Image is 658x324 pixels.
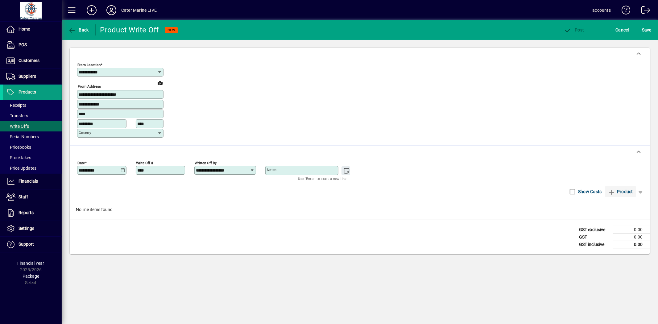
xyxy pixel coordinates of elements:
span: Stocktakes [6,155,31,160]
span: Products [19,89,36,94]
button: Add [82,5,101,16]
a: Customers [3,53,62,69]
span: Product [608,187,633,197]
span: Suppliers [19,74,36,79]
span: Customers [19,58,39,63]
span: NEW [168,28,175,32]
a: Pricebooks [3,142,62,152]
span: Home [19,27,30,31]
span: Pricebooks [6,145,31,150]
div: Cater Marine LIVE [121,5,157,15]
td: 0.00 [613,241,650,248]
span: Package [23,274,39,279]
span: ave [642,25,652,35]
div: No line items found [70,200,650,219]
mat-label: From location [77,63,101,67]
app-page-header-button: Back [62,24,96,35]
button: Cancel [614,24,631,35]
span: Back [68,27,89,32]
a: Reports [3,205,62,221]
td: 0.00 [613,233,650,241]
span: Settings [19,226,34,231]
a: Stocktakes [3,152,62,163]
a: Price Updates [3,163,62,173]
mat-label: Write Off # [136,160,153,165]
a: Logout [637,1,650,21]
span: Financial Year [18,261,44,266]
span: Serial Numbers [6,134,39,139]
td: 0.00 [613,226,650,233]
a: Receipts [3,100,62,110]
span: Cancel [616,25,629,35]
a: Staff [3,189,62,205]
span: POS [19,42,27,47]
span: P [575,27,578,32]
mat-label: Written off by [195,160,217,165]
span: Staff [19,194,28,199]
span: Receipts [6,103,26,108]
a: Home [3,22,62,37]
label: Show Costs [577,189,602,195]
mat-label: Date [77,160,85,165]
span: Financials [19,179,38,184]
td: GST [576,233,613,241]
a: Serial Numbers [3,131,62,142]
button: Back [67,24,90,35]
button: Product [605,186,636,197]
mat-label: Country [79,131,91,135]
span: Price Updates [6,166,36,171]
span: S [642,27,644,32]
mat-label: Notes [267,168,276,172]
td: GST exclusive [576,226,613,233]
div: Product Write Off [100,25,159,35]
a: Support [3,237,62,252]
button: Profile [101,5,121,16]
button: Post [563,24,586,35]
span: Support [19,242,34,247]
td: GST inclusive [576,241,613,248]
span: Reports [19,210,34,215]
span: Transfers [6,113,28,118]
a: Suppliers [3,69,62,84]
a: Write Offs [3,121,62,131]
a: POS [3,37,62,53]
button: Save [640,24,653,35]
a: Settings [3,221,62,236]
mat-hint: Use 'Enter' to start a new line [298,175,347,182]
a: Transfers [3,110,62,121]
a: Financials [3,174,62,189]
span: Write Offs [6,124,29,129]
div: accounts [593,5,611,15]
span: ost [564,27,584,32]
a: Knowledge Base [617,1,631,21]
a: View on map [155,78,165,88]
